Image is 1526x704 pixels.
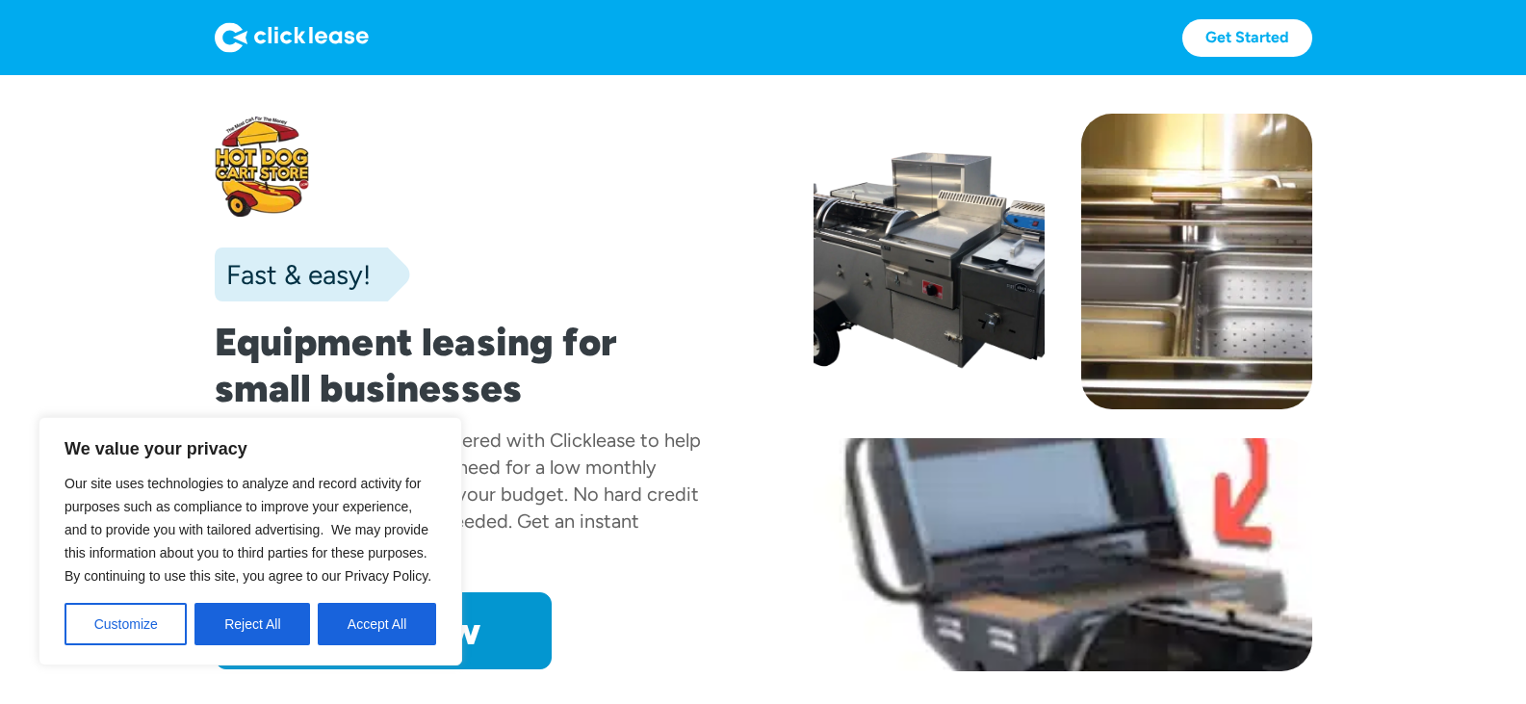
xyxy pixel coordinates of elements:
div: Fast & easy! [215,255,371,294]
button: Accept All [318,603,436,645]
button: Reject All [194,603,310,645]
img: Logo [215,22,369,53]
p: We value your privacy [65,437,436,460]
button: Customize [65,603,187,645]
a: Get Started [1182,19,1312,57]
h1: Equipment leasing for small businesses [215,319,713,411]
div: We value your privacy [39,417,462,665]
span: Our site uses technologies to analyze and record activity for purposes such as compliance to impr... [65,476,431,584]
